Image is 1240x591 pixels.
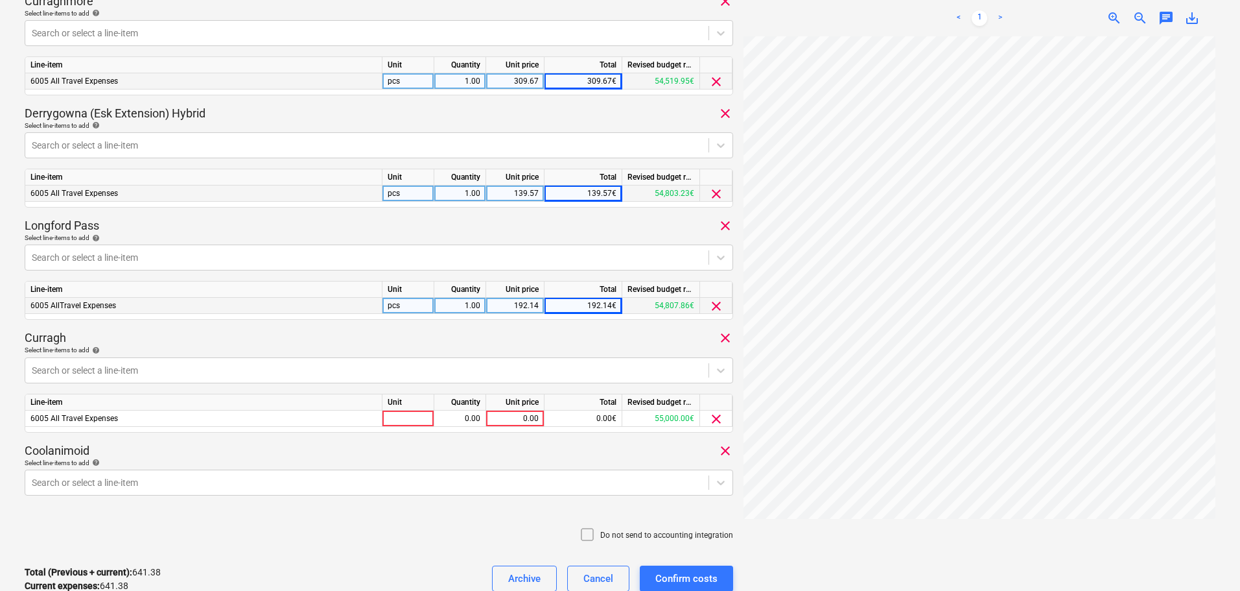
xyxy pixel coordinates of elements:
div: Total [544,169,622,186]
div: 55,000.00€ [622,411,700,427]
p: Derrygowna (Esk Extension) Hybrid [25,106,205,121]
div: 0.00 [491,411,539,427]
span: chat [1158,10,1174,26]
div: Unit price [486,57,544,73]
span: clear [718,218,733,234]
div: Quantity [434,169,486,186]
div: 192.14 [491,298,539,314]
div: pcs [382,298,434,314]
span: 6005 AllTravel Expenses [30,301,116,310]
div: Line-item [25,169,382,186]
div: Unit [382,394,434,411]
div: 1.00 [439,298,480,314]
span: clear [718,330,733,346]
div: Unit price [486,169,544,186]
div: Line-item [25,57,382,73]
p: Longford Pass [25,218,99,234]
div: 309.67€ [544,73,622,90]
div: Unit [382,169,434,186]
div: 54,519.95€ [622,73,700,90]
div: Revised budget remaining [622,394,700,411]
span: clear [708,74,724,90]
span: clear [718,443,733,459]
div: Revised budget remaining [622,57,700,73]
span: 6005 All Travel Expenses [30,189,118,198]
div: Quantity [434,394,486,411]
div: pcs [382,73,434,90]
div: 1.00 [439,73,480,90]
div: Revised budget remaining [622,282,700,298]
span: zoom_out [1132,10,1148,26]
div: 139.57€ [544,186,622,202]
span: help [89,9,100,17]
div: Archive [508,570,541,587]
div: Total [544,394,622,411]
span: 6005 All Travel Expenses [30,414,118,423]
div: Confirm costs [655,570,718,587]
div: Unit price [486,282,544,298]
div: Unit price [486,394,544,411]
div: 192.14€ [544,298,622,314]
div: Unit [382,282,434,298]
p: 641.38 [25,566,161,579]
div: 139.57 [491,186,539,202]
div: 54,807.86€ [622,298,700,314]
div: Line-item [25,394,382,411]
span: help [89,346,100,354]
span: help [89,234,100,242]
div: Quantity [434,282,486,298]
div: Quantity [434,57,486,73]
div: Line-item [25,282,382,298]
div: Select line-items to add [25,346,733,354]
div: 1.00 [439,186,480,202]
span: clear [708,298,724,314]
p: Curragh [25,330,66,346]
div: 0.00 [439,411,480,427]
span: clear [708,411,724,427]
span: 6005 All Travel Expenses [30,77,118,86]
div: Total [544,57,622,73]
span: clear [708,186,724,202]
span: clear [718,106,733,121]
a: Next page [992,10,1008,26]
span: save_alt [1184,10,1200,26]
div: Cancel [583,570,613,587]
div: Select line-items to add [25,9,733,18]
p: Coolanimoid [25,443,89,459]
span: zoom_in [1106,10,1122,26]
span: help [89,121,100,129]
div: 309.67 [491,73,539,90]
div: Total [544,282,622,298]
p: Do not send to accounting integration [600,530,733,541]
div: Select line-items to add [25,121,733,130]
a: Page 1 is your current page [972,10,987,26]
div: Revised budget remaining [622,169,700,186]
strong: Total (Previous + current) : [25,567,132,577]
div: 0.00€ [544,411,622,427]
iframe: Chat Widget [1175,529,1240,591]
div: pcs [382,186,434,202]
span: help [89,459,100,466]
strong: Current expenses : [25,581,100,591]
a: Previous page [951,10,966,26]
div: Select line-items to add [25,234,733,242]
div: Unit [382,57,434,73]
div: Select line-items to add [25,459,733,467]
div: 54,803.23€ [622,186,700,202]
